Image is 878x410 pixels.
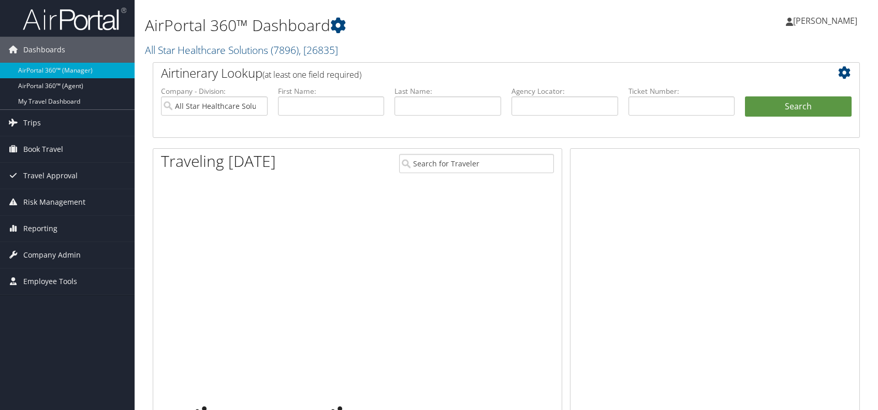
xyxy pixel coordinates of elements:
[628,86,735,96] label: Ticket Number:
[161,64,793,82] h2: Airtinerary Lookup
[145,43,338,57] a: All Star Healthcare Solutions
[23,268,77,294] span: Employee Tools
[23,136,63,162] span: Book Travel
[23,37,65,63] span: Dashboards
[394,86,501,96] label: Last Name:
[262,69,361,80] span: (at least one field required)
[271,43,299,57] span: ( 7896 )
[23,242,81,268] span: Company Admin
[278,86,385,96] label: First Name:
[299,43,338,57] span: , [ 26835 ]
[399,154,554,173] input: Search for Traveler
[793,15,857,26] span: [PERSON_NAME]
[161,86,268,96] label: Company - Division:
[23,163,78,189] span: Travel Approval
[23,110,41,136] span: Trips
[23,216,57,242] span: Reporting
[161,150,276,172] h1: Traveling [DATE]
[786,5,868,36] a: [PERSON_NAME]
[23,7,126,31] img: airportal-logo.png
[511,86,618,96] label: Agency Locator:
[745,96,852,117] button: Search
[23,189,85,215] span: Risk Management
[145,15,627,36] h1: AirPortal 360™ Dashboard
